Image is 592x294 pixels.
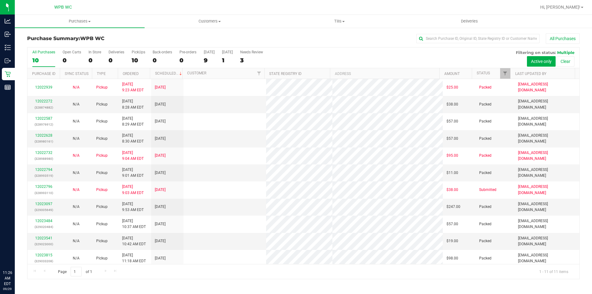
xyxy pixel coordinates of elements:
[479,85,491,90] span: Packed
[31,156,56,162] p: (328988980)
[330,68,439,79] th: Address
[32,50,55,54] div: All Purchases
[444,72,460,76] a: Amount
[122,235,146,247] span: [DATE] 10:42 AM EDT
[35,85,52,89] a: 12022939
[109,57,124,64] div: 0
[80,35,105,41] span: WPB WC
[73,136,80,142] button: N/A
[515,72,546,76] a: Last Updated By
[155,170,166,176] span: [DATE]
[88,50,101,54] div: In Store
[96,136,108,142] span: Pickup
[63,50,81,54] div: Open Carts
[31,207,56,213] p: (329005649)
[479,136,491,142] span: Packed
[31,241,56,247] p: (329023000)
[446,238,458,244] span: $19.00
[73,136,80,141] span: Not Applicable
[446,204,460,210] span: $247.00
[145,15,274,28] a: Customers
[73,188,80,192] span: Not Applicable
[32,57,55,64] div: 10
[73,239,80,243] span: Not Applicable
[35,168,52,172] a: 12022794
[132,50,145,54] div: PickUps
[204,57,215,64] div: 9
[96,170,108,176] span: Pickup
[479,255,491,261] span: Packed
[35,99,52,103] a: 12022272
[109,50,124,54] div: Deliveries
[31,190,56,196] p: (328993110)
[122,201,144,213] span: [DATE] 9:53 AM EDT
[31,258,56,264] p: (329033208)
[557,50,574,55] span: Multiple
[73,205,80,209] span: Not Applicable
[73,119,80,123] span: Not Applicable
[96,238,108,244] span: Pickup
[5,44,11,51] inline-svg: Inventory
[132,57,145,64] div: 10
[518,167,576,179] span: [EMAIL_ADDRESS][DOMAIN_NAME]
[122,98,144,110] span: [DATE] 8:28 AM EDT
[88,57,101,64] div: 0
[518,98,576,110] span: [EMAIL_ADDRESS][DOMAIN_NAME]
[479,187,496,193] span: Submitted
[446,118,458,124] span: $57.00
[534,267,573,276] span: 1 - 11 of 11 items
[35,253,52,257] a: 12023815
[446,153,458,159] span: $95.00
[155,187,166,193] span: [DATE]
[73,170,80,176] button: N/A
[145,19,274,24] span: Customers
[71,267,82,276] input: 1
[5,84,11,90] inline-svg: Reports
[5,71,11,77] inline-svg: Retail
[96,85,108,90] span: Pickup
[73,118,80,124] button: N/A
[153,50,172,54] div: Back-orders
[31,105,56,110] p: (328874882)
[73,238,80,244] button: N/A
[222,57,233,64] div: 1
[546,33,580,44] button: All Purchases
[122,184,144,196] span: [DATE] 9:03 AM EDT
[155,136,166,142] span: [DATE]
[275,19,404,24] span: Tills
[73,171,80,175] span: Not Applicable
[73,153,80,158] span: Not Applicable
[96,101,108,107] span: Pickup
[63,57,81,64] div: 0
[73,222,80,226] span: Not Applicable
[518,218,576,230] span: [EMAIL_ADDRESS][DOMAIN_NAME]
[155,221,166,227] span: [DATE]
[96,204,108,210] span: Pickup
[155,255,166,261] span: [DATE]
[15,19,145,24] span: Purchases
[479,153,491,159] span: Packed
[453,19,486,24] span: Deliveries
[155,101,166,107] span: [DATE]
[477,71,490,75] a: Status
[254,68,264,79] a: Filter
[3,287,12,291] p: 09/29
[53,267,97,276] span: Page of 1
[518,252,576,264] span: [EMAIL_ADDRESS][DOMAIN_NAME]
[31,122,56,127] p: (328976912)
[31,173,56,179] p: (328993519)
[35,236,52,240] a: 12023541
[122,81,144,93] span: [DATE] 9:23 AM EDT
[122,116,144,127] span: [DATE] 8:29 AM EDT
[27,36,211,41] h3: Purchase Summary:
[204,50,215,54] div: [DATE]
[73,256,80,260] span: Not Applicable
[557,56,574,67] button: Clear
[240,50,263,54] div: Needs Review
[479,204,491,210] span: Packed
[446,101,458,107] span: $38.00
[518,81,576,93] span: [EMAIL_ADDRESS][DOMAIN_NAME]
[155,118,166,124] span: [DATE]
[35,202,52,206] a: 12023097
[97,72,106,76] a: Type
